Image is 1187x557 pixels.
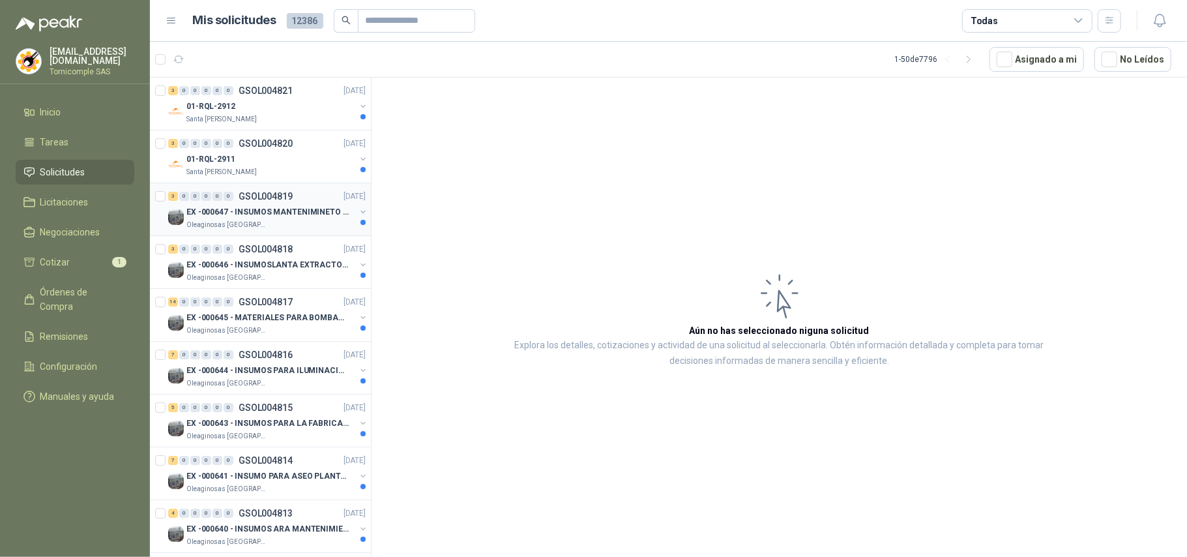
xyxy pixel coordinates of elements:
p: GSOL004816 [239,350,293,359]
p: EX -000645 - MATERIALES PARA BOMBAS STANDBY PLANTA [186,312,349,324]
div: 0 [224,245,233,254]
div: 0 [190,86,200,95]
a: Configuración [16,354,134,379]
div: 0 [201,86,211,95]
h1: Mis solicitudes [193,11,276,30]
div: 0 [190,456,200,465]
div: 3 [168,139,178,148]
span: Tareas [40,135,69,149]
div: 3 [168,245,178,254]
div: 3 [168,86,178,95]
img: Company Logo [16,49,41,74]
a: Órdenes de Compra [16,280,134,319]
a: Licitaciones [16,190,134,215]
div: 14 [168,297,178,307]
div: 3 [168,192,178,201]
span: Configuración [40,359,98,374]
a: Manuales y ayuda [16,384,134,409]
a: 7 0 0 0 0 0 GSOL004814[DATE] Company LogoEX -000641 - INSUMO PARA ASEO PLANTA EXTRACTORAOleaginos... [168,453,368,494]
div: 0 [212,86,222,95]
img: Logo peakr [16,16,82,31]
div: 0 [224,350,233,359]
div: 0 [201,403,211,412]
div: 0 [224,509,233,518]
div: 0 [190,509,200,518]
a: 7 0 0 0 0 0 GSOL004816[DATE] Company LogoEX -000644 - INSUMOS PARA ILUMINACIONN ZONA DE CLAOleagi... [168,347,368,389]
div: 0 [212,509,222,518]
p: Oleaginosas [GEOGRAPHIC_DATA][PERSON_NAME] [186,431,269,442]
div: 0 [224,192,233,201]
p: [DATE] [344,296,366,309]
p: Oleaginosas [GEOGRAPHIC_DATA][PERSON_NAME] [186,537,269,547]
div: 0 [212,245,222,254]
span: Órdenes de Compra [40,285,122,314]
div: 0 [224,86,233,95]
span: Inicio [40,105,61,119]
a: 3 0 0 0 0 0 GSOL004821[DATE] Company Logo01-RQL-2912Santa [PERSON_NAME] [168,83,368,125]
div: 0 [212,350,222,359]
p: 01-RQL-2911 [186,153,235,166]
div: 0 [179,86,189,95]
div: 0 [201,192,211,201]
p: EX -000644 - INSUMOS PARA ILUMINACIONN ZONA DE CLA [186,365,349,377]
div: 0 [212,403,222,412]
div: 0 [179,456,189,465]
p: Santa [PERSON_NAME] [186,167,257,177]
p: EX -000646 - INSUMOSLANTA EXTRACTORA [186,259,349,271]
button: Asignado a mi [989,47,1084,72]
p: GSOL004820 [239,139,293,148]
a: 14 0 0 0 0 0 GSOL004817[DATE] Company LogoEX -000645 - MATERIALES PARA BOMBAS STANDBY PLANTAOleag... [168,294,368,336]
div: 0 [190,297,200,307]
p: [DATE] [344,507,366,520]
p: GSOL004814 [239,456,293,465]
div: 0 [179,192,189,201]
p: [DATE] [344,138,366,150]
div: 0 [224,456,233,465]
div: 0 [224,139,233,148]
a: Inicio [16,100,134,125]
p: EX -000640 - INSUMOS ARA MANTENIMIENTO MECANICO [186,523,349,535]
h3: Aún no has seleccionado niguna solicitud [690,324,870,338]
span: search [342,16,351,25]
p: [DATE] [344,190,366,203]
div: 0 [179,350,189,359]
p: [DATE] [344,402,366,414]
p: EX -000647 - INSUMOS MANTENIMINETO MECANICO [186,206,349,218]
a: Remisiones [16,324,134,349]
div: 0 [190,403,200,412]
p: [DATE] [344,85,366,97]
div: 0 [212,192,222,201]
p: GSOL004817 [239,297,293,307]
div: 0 [201,350,211,359]
span: Solicitudes [40,165,85,179]
div: 0 [179,509,189,518]
p: GSOL004819 [239,192,293,201]
p: Oleaginosas [GEOGRAPHIC_DATA][PERSON_NAME] [186,220,269,230]
p: [EMAIL_ADDRESS][DOMAIN_NAME] [50,47,134,65]
img: Company Logo [168,368,184,384]
div: 0 [190,192,200,201]
p: Tornicomple SAS [50,68,134,76]
div: 0 [224,297,233,307]
img: Company Logo [168,104,184,119]
p: GSOL004815 [239,403,293,412]
div: 0 [201,297,211,307]
img: Company Logo [168,157,184,172]
a: 3 0 0 0 0 0 GSOL004820[DATE] Company Logo01-RQL-2911Santa [PERSON_NAME] [168,136,368,177]
div: 0 [201,509,211,518]
p: GSOL004813 [239,509,293,518]
a: 3 0 0 0 0 0 GSOL004818[DATE] Company LogoEX -000646 - INSUMOSLANTA EXTRACTORAOleaginosas [GEOGRAP... [168,241,368,283]
div: 0 [224,403,233,412]
p: Oleaginosas [GEOGRAPHIC_DATA][PERSON_NAME] [186,273,269,283]
p: GSOL004821 [239,86,293,95]
button: No Leídos [1094,47,1171,72]
span: Cotizar [40,255,70,269]
p: [DATE] [344,349,366,361]
div: 0 [179,245,189,254]
p: GSOL004818 [239,245,293,254]
p: Oleaginosas [GEOGRAPHIC_DATA][PERSON_NAME] [186,378,269,389]
div: 4 [168,509,178,518]
div: 0 [190,350,200,359]
span: Licitaciones [40,195,89,209]
div: 7 [168,350,178,359]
